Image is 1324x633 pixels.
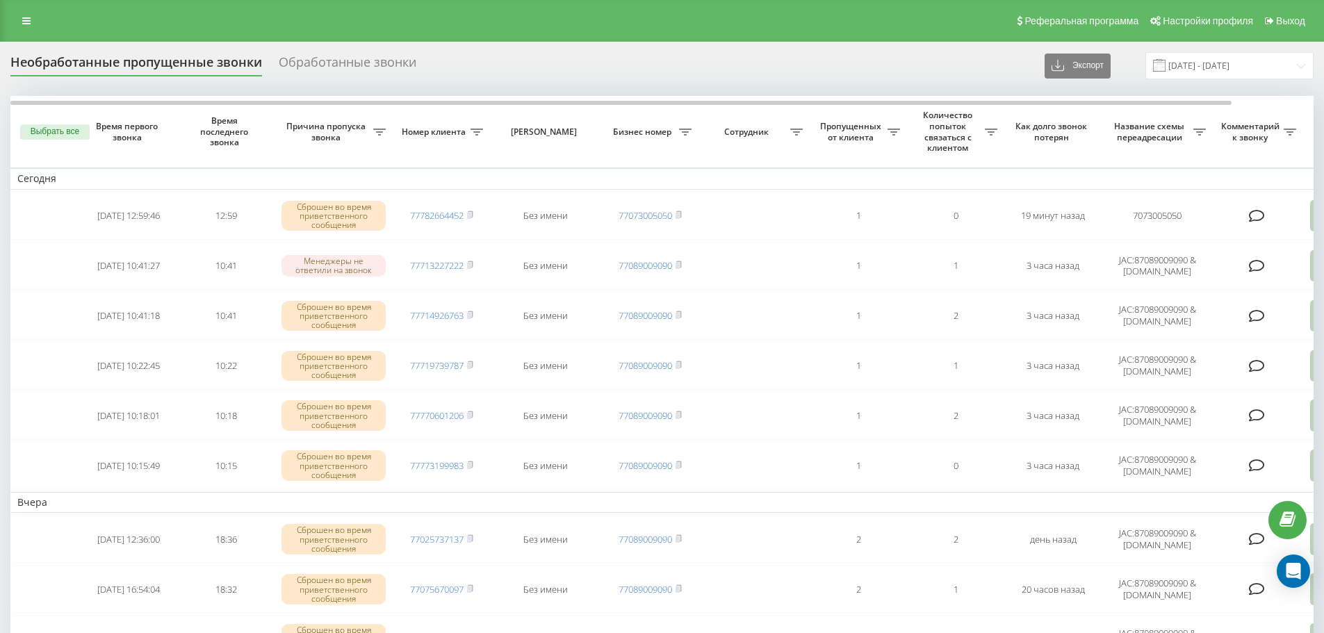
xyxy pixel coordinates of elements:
td: 10:22 [177,342,275,389]
a: 77714926763 [410,309,464,322]
button: Экспорт [1045,54,1111,79]
td: 3 часа назад [1004,442,1102,489]
span: Количество попыток связаться с клиентом [914,110,985,153]
span: Номер клиента [400,126,471,138]
span: Время последнего звонка [188,115,263,148]
td: 12:59 [177,192,275,240]
div: Необработанные пропущенные звонки [10,55,262,76]
span: Реферальная программа [1024,15,1138,26]
td: 1 [810,342,907,389]
td: 10:41 [177,242,275,290]
td: 10:15 [177,442,275,489]
td: 3 часа назад [1004,242,1102,290]
td: [DATE] 10:41:27 [80,242,177,290]
td: JAC:87089009090 & [DOMAIN_NAME] [1102,292,1213,339]
td: 1 [907,242,1004,290]
td: Без имени [490,442,601,489]
td: день назад [1004,516,1102,563]
td: 18:32 [177,566,275,613]
div: Менеджеры не ответили на звонок [281,255,386,276]
span: Бизнес номер [608,126,679,138]
td: JAC:87089009090 & [DOMAIN_NAME] [1102,516,1213,563]
td: 2 [907,392,1004,439]
span: Причина пропуска звонка [281,121,373,142]
a: 77089009090 [619,533,672,545]
td: [DATE] 10:41:18 [80,292,177,339]
a: 77075670097 [410,583,464,595]
div: Сброшен во время приветственного сообщения [281,201,386,231]
td: 1 [907,342,1004,389]
a: 77073005050 [619,209,672,222]
div: Сброшен во время приветственного сообщения [281,450,386,481]
td: 1 [810,242,907,290]
td: 2 [907,292,1004,339]
td: 1 [810,292,907,339]
td: [DATE] 10:22:45 [80,342,177,389]
td: 0 [907,442,1004,489]
td: 3 часа назад [1004,342,1102,389]
td: 1 [907,566,1004,613]
span: Комментарий к звонку [1220,121,1284,142]
td: 0 [907,192,1004,240]
td: Без имени [490,392,601,439]
td: [DATE] 12:36:00 [80,516,177,563]
td: JAC:87089009090 & [DOMAIN_NAME] [1102,442,1213,489]
a: 77713227222 [410,259,464,272]
td: [DATE] 16:54:04 [80,566,177,613]
span: Время первого звонка [91,121,166,142]
td: [DATE] 10:18:01 [80,392,177,439]
td: JAC:87089009090 & [DOMAIN_NAME] [1102,392,1213,439]
td: 20 часов назад [1004,566,1102,613]
div: Сброшен во время приветственного сообщения [281,524,386,554]
button: Выбрать все [20,124,90,140]
td: Без имени [490,242,601,290]
a: 77719739787 [410,359,464,372]
a: 77089009090 [619,359,672,372]
span: Сотрудник [705,126,790,138]
div: Сброшен во время приветственного сообщения [281,301,386,331]
td: 3 часа назад [1004,292,1102,339]
div: Сброшен во время приветственного сообщения [281,400,386,431]
a: 77089009090 [619,309,672,322]
td: JAC:87089009090 & [DOMAIN_NAME] [1102,242,1213,290]
a: 77089009090 [619,583,672,595]
td: 1 [810,392,907,439]
td: Без имени [490,192,601,240]
td: 18:36 [177,516,275,563]
span: [PERSON_NAME] [502,126,589,138]
td: [DATE] 12:59:46 [80,192,177,240]
a: 77770601206 [410,409,464,422]
div: Сброшен во время приветственного сообщения [281,574,386,605]
td: 2 [810,516,907,563]
a: 77089009090 [619,409,672,422]
span: Настройки профиля [1163,15,1253,26]
span: Выход [1276,15,1305,26]
td: JAC:87089009090 & [DOMAIN_NAME] [1102,342,1213,389]
td: 1 [810,442,907,489]
a: 77089009090 [619,459,672,472]
a: 77773199983 [410,459,464,472]
div: Сброшен во время приветственного сообщения [281,351,386,381]
span: Как долго звонок потерян [1015,121,1090,142]
td: 7073005050 [1102,192,1213,240]
div: Open Intercom Messenger [1277,554,1310,588]
td: [DATE] 10:15:49 [80,442,177,489]
a: 77025737137 [410,533,464,545]
td: 19 минут назад [1004,192,1102,240]
td: 2 [810,566,907,613]
td: 3 часа назад [1004,392,1102,439]
td: 10:18 [177,392,275,439]
td: Без имени [490,342,601,389]
span: Пропущенных от клиента [817,121,888,142]
td: 1 [810,192,907,240]
a: 77782664452 [410,209,464,222]
span: Название схемы переадресации [1109,121,1193,142]
td: JAC:87089009090 & [DOMAIN_NAME] [1102,566,1213,613]
td: Без имени [490,566,601,613]
td: Без имени [490,292,601,339]
a: 77089009090 [619,259,672,272]
td: 2 [907,516,1004,563]
td: Без имени [490,516,601,563]
td: 10:41 [177,292,275,339]
div: Обработанные звонки [279,55,416,76]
